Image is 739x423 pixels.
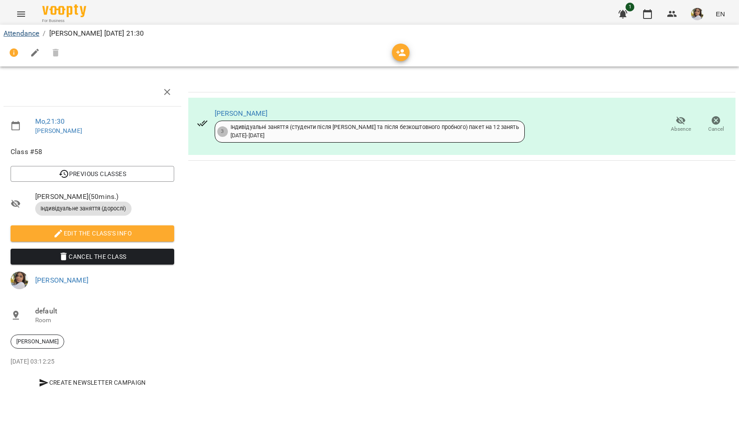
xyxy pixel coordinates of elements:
a: [PERSON_NAME] [35,276,88,284]
img: 190f836be431f48d948282a033e518dd.jpg [691,8,703,20]
p: [DATE] 03:12:25 [11,357,174,366]
span: Cancel [708,125,724,133]
p: [PERSON_NAME] [DATE] 21:30 [49,28,144,39]
span: Class #58 [11,147,174,157]
span: For Business [42,18,86,24]
a: [PERSON_NAME] [215,109,268,118]
a: [PERSON_NAME] [35,127,82,134]
img: 190f836be431f48d948282a033e518dd.jpg [11,272,28,289]
button: Menu [11,4,32,25]
div: Індивідуальні заняття (студенти після [PERSON_NAME] та після безкоштовного пробного) пакет на 12 ... [230,123,519,140]
button: Cancel [699,112,734,137]
span: Create Newsletter Campaign [14,377,171,388]
span: [PERSON_NAME] ( 50 mins. ) [35,191,174,202]
div: [PERSON_NAME] [11,335,64,349]
span: Cancel the class [18,251,167,262]
span: Edit the class's Info [18,228,167,239]
button: Cancel the class [11,249,174,265]
span: Індивідуальне заняття (дорослі) [35,205,132,213]
a: Attendance [4,29,39,37]
p: Room [35,316,174,325]
li: / [43,28,45,39]
button: EN [712,6,728,22]
span: [PERSON_NAME] [11,338,64,346]
button: Absence [663,112,699,137]
div: 3 [217,126,228,137]
a: Mo , 21:30 [35,117,65,125]
span: Absence [671,125,691,133]
span: EN [716,9,725,18]
span: default [35,306,174,316]
span: Previous Classes [18,169,167,179]
nav: breadcrumb [4,28,735,39]
img: Voopty Logo [42,4,86,17]
span: 1 [626,3,634,11]
button: Edit the class's Info [11,225,174,241]
button: Previous Classes [11,166,174,182]
button: Create Newsletter Campaign [11,375,174,390]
